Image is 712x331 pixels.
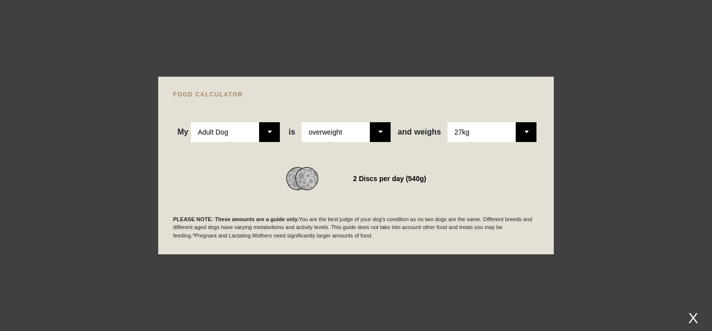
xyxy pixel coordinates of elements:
[353,172,426,186] div: 2 Discs per day (540g)
[173,216,299,222] b: PLEASE NOTE: These amounts are a guide only.
[173,92,539,97] h4: FOOD CALCULATOR
[398,128,441,137] span: weighs
[178,128,188,137] span: My
[173,215,539,240] p: You are the best judge of your dog's condition as no two dogs are the same. Different breeds and ...
[398,128,414,137] span: and
[684,310,702,326] div: X
[289,128,295,137] span: is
